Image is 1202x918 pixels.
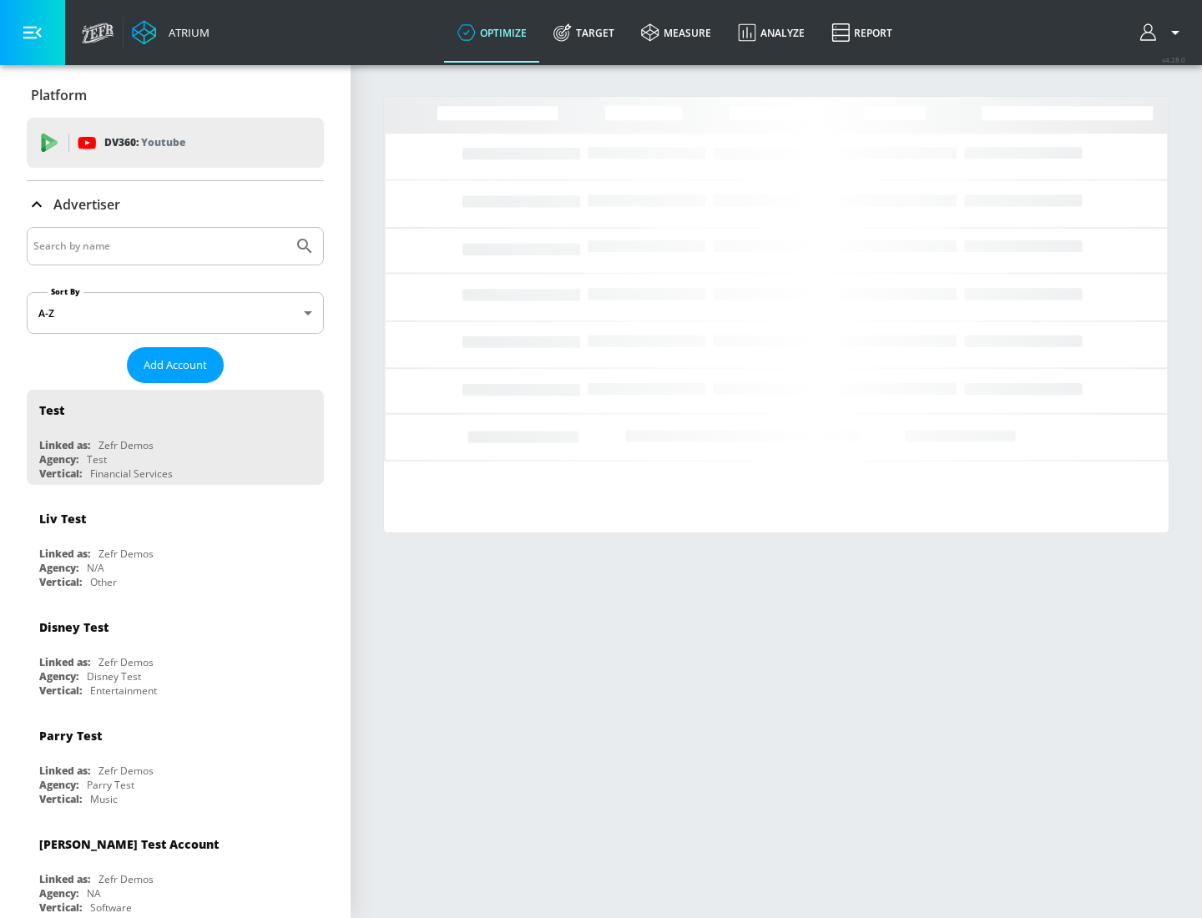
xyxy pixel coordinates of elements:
[87,452,107,467] div: Test
[33,235,286,257] input: Search by name
[87,778,134,792] div: Parry Test
[31,86,87,104] p: Platform
[39,467,82,481] div: Vertical:
[127,347,224,383] button: Add Account
[540,3,628,63] a: Target
[39,655,90,669] div: Linked as:
[27,390,324,485] div: TestLinked as:Zefr DemosAgency:TestVertical:Financial Services
[39,728,102,744] div: Parry Test
[87,561,104,575] div: N/A
[725,3,818,63] a: Analyze
[27,181,324,228] div: Advertiser
[98,655,154,669] div: Zefr Demos
[104,134,185,152] p: DV360:
[87,669,141,683] div: Disney Test
[27,72,324,119] div: Platform
[39,764,90,778] div: Linked as:
[27,118,324,168] div: DV360: Youtube
[39,683,82,698] div: Vertical:
[27,607,324,702] div: Disney TestLinked as:Zefr DemosAgency:Disney TestVertical:Entertainment
[444,3,540,63] a: optimize
[39,778,78,792] div: Agency:
[48,286,83,297] label: Sort By
[98,764,154,778] div: Zefr Demos
[39,836,219,852] div: [PERSON_NAME] Test Account
[27,292,324,334] div: A-Z
[98,872,154,886] div: Zefr Demos
[39,547,90,561] div: Linked as:
[39,792,82,806] div: Vertical:
[90,683,157,698] div: Entertainment
[27,498,324,593] div: Liv TestLinked as:Zefr DemosAgency:N/AVertical:Other
[39,619,109,635] div: Disney Test
[90,900,132,915] div: Software
[39,511,86,527] div: Liv Test
[628,3,725,63] a: measure
[98,547,154,561] div: Zefr Demos
[90,792,118,806] div: Music
[39,575,82,589] div: Vertical:
[39,886,78,900] div: Agency:
[818,3,906,63] a: Report
[98,438,154,452] div: Zefr Demos
[132,20,210,45] a: Atrium
[39,452,78,467] div: Agency:
[39,872,90,886] div: Linked as:
[144,356,207,375] span: Add Account
[141,134,185,151] p: Youtube
[90,467,173,481] div: Financial Services
[1162,55,1185,64] span: v 4.28.0
[39,669,78,683] div: Agency:
[39,402,64,418] div: Test
[90,575,117,589] div: Other
[87,886,101,900] div: NA
[39,561,78,575] div: Agency:
[53,195,120,214] p: Advertiser
[39,900,82,915] div: Vertical:
[39,438,90,452] div: Linked as:
[162,25,210,40] div: Atrium
[27,715,324,810] div: Parry TestLinked as:Zefr DemosAgency:Parry TestVertical:Music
